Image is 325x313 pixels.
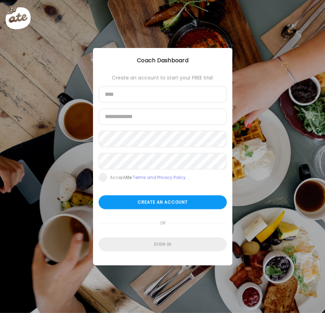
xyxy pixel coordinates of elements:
[99,195,227,209] div: Create an account
[133,175,186,180] a: Terms and Privacy Policy
[93,56,232,65] div: Coach Dashboard
[110,175,186,180] div: Accept
[99,238,227,251] div: Sign in
[157,216,168,230] span: or
[99,75,227,81] div: Create an account to start your FREE trial:
[125,175,132,180] b: Ate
